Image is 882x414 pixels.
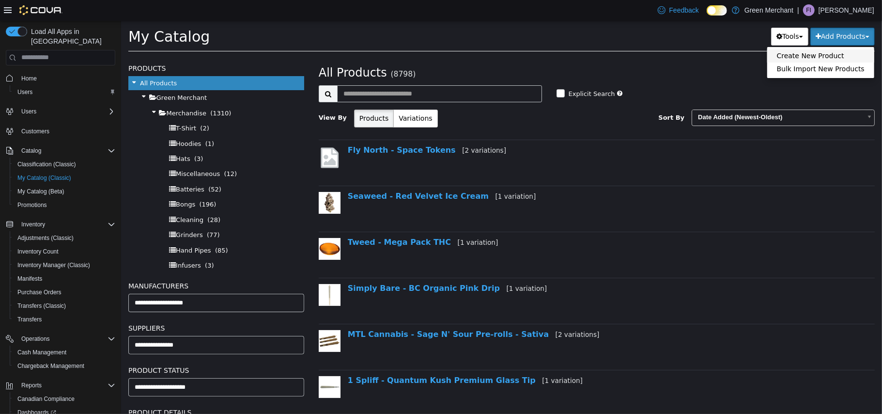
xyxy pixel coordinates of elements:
[10,392,119,406] button: Canadian Compliance
[84,119,93,127] span: (1)
[21,335,50,343] span: Operations
[79,104,88,111] span: (2)
[227,263,426,272] a: Simply Bare - BC Organic Pink Drip[1 variation]
[14,393,78,405] a: Canadian Compliance
[89,89,110,96] span: (1310)
[17,288,62,296] span: Purchase Orders
[17,261,90,269] span: Inventory Manager (Classic)
[17,126,53,137] a: Customers
[14,159,115,170] span: Classification (Classic)
[744,4,793,16] p: Green Merchant
[17,333,54,345] button: Operations
[14,172,115,184] span: My Catalog (Classic)
[707,5,727,16] input: Dark Mode
[55,104,75,111] span: T-Shirt
[10,272,119,286] button: Manifests
[227,309,479,318] a: MTL Cannabis - Sage N' Sour Pre-rolls - Sativa[2 variations]
[445,68,494,78] label: Explicit Search
[7,42,183,53] h5: Products
[7,302,183,313] h5: Suppliers
[10,258,119,272] button: Inventory Manager (Classic)
[55,149,99,157] span: Miscellaneous
[21,127,49,135] span: Customers
[27,27,115,46] span: Load All Apps in [GEOGRAPHIC_DATA]
[2,105,119,118] button: Users
[17,333,115,345] span: Operations
[17,201,47,209] span: Promotions
[55,195,82,203] span: Cleaning
[17,106,40,117] button: Users
[14,186,115,197] span: My Catalog (Beta)
[14,232,115,244] span: Adjustments (Classic)
[14,199,51,211] a: Promotions
[14,259,94,271] a: Inventory Manager (Classic)
[198,45,266,59] span: All Products
[21,75,37,82] span: Home
[374,172,415,179] small: [1 variation]
[654,0,703,20] a: Feedback
[10,299,119,313] button: Transfers (Classic)
[819,4,874,16] p: [PERSON_NAME]
[198,355,219,377] img: 150
[7,259,183,271] h5: Manufacturers
[86,210,99,218] span: (77)
[2,144,119,158] button: Catalog
[10,171,119,185] button: My Catalog (Classic)
[650,7,687,25] button: Tools
[14,199,115,211] span: Promotions
[45,89,85,96] span: Merchandise
[21,147,41,155] span: Catalog
[84,241,93,248] span: (3)
[17,395,75,403] span: Canadian Compliance
[10,158,119,171] button: Classification (Classic)
[17,145,115,157] span: Catalog
[94,226,107,233] span: (85)
[19,5,62,15] img: Cova
[73,134,82,142] span: (3)
[17,316,42,323] span: Transfers
[35,73,86,80] span: Green Merchant
[341,126,385,133] small: [2 variations]
[10,185,119,198] button: My Catalog (Beta)
[17,174,71,182] span: My Catalog (Classic)
[17,88,32,96] span: Users
[646,29,753,42] a: Create New Product
[17,73,41,84] a: Home
[2,124,119,138] button: Customers
[21,221,45,228] span: Inventory
[14,186,68,197] a: My Catalog (Beta)
[17,145,45,157] button: Catalog
[10,286,119,299] button: Purchase Orders
[10,359,119,373] button: Chargeback Management
[2,218,119,231] button: Inventory
[17,125,115,137] span: Customers
[17,219,115,230] span: Inventory
[17,349,66,356] span: Cash Management
[86,195,99,203] span: (28)
[19,59,56,66] span: All Products
[14,86,36,98] a: Users
[14,232,77,244] a: Adjustments (Classic)
[797,4,799,16] p: |
[55,165,83,172] span: Batteries
[17,219,49,230] button: Inventory
[227,217,377,226] a: Tweed - Mega Pack THC[1 variation]
[14,246,115,257] span: Inventory Count
[14,360,88,372] a: Chargeback Management
[689,7,754,25] button: Add Products
[669,5,699,15] span: Feedback
[421,356,462,364] small: [1 variation]
[571,89,741,104] span: Date Added (Newest-Oldest)
[227,125,385,134] a: Fly North - Space Tokens[2 variations]
[2,332,119,346] button: Operations
[55,210,82,218] span: Grinders
[198,125,219,149] img: missing-image.png
[198,263,219,285] img: 150
[103,149,116,157] span: (12)
[10,245,119,258] button: Inventory Count
[55,180,74,187] span: Bongs
[537,93,563,100] span: Sort By
[7,344,183,355] h5: Product Status
[227,171,415,180] a: Seaweed - Red Velvet Ice Cream[1 variation]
